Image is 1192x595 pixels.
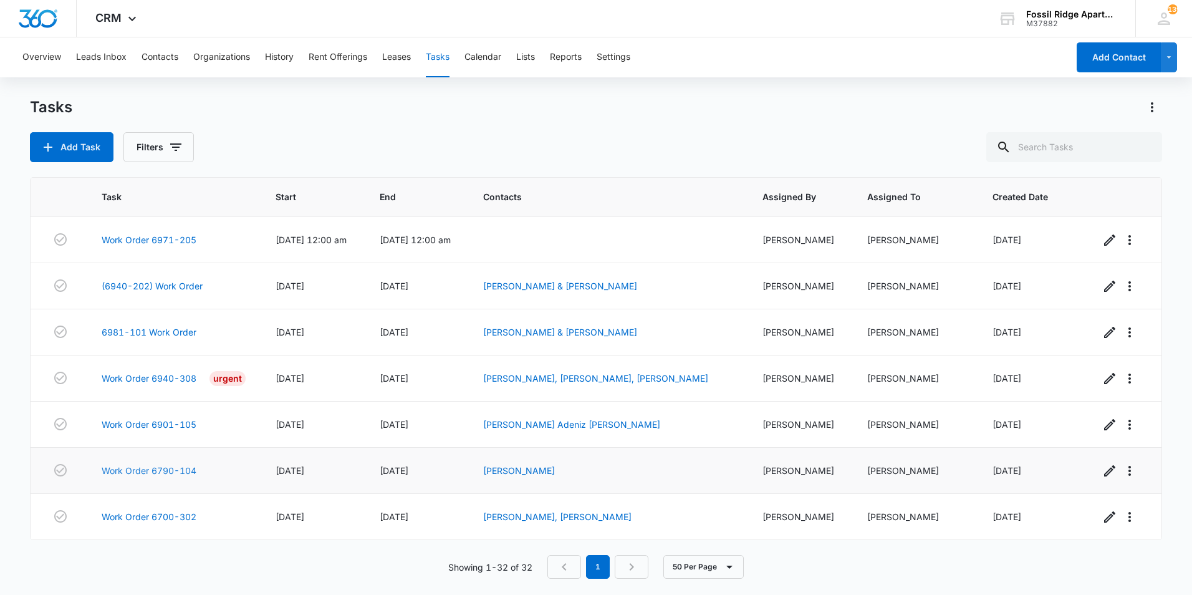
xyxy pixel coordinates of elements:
span: Start [276,190,332,203]
span: [DATE] [380,419,408,430]
button: Overview [22,37,61,77]
button: 50 Per Page [663,555,744,579]
div: [PERSON_NAME] [762,372,837,385]
span: [DATE] [276,281,304,291]
div: [PERSON_NAME] [867,372,963,385]
button: Leases [382,37,411,77]
nav: Pagination [547,555,648,579]
button: Contacts [142,37,178,77]
a: [PERSON_NAME], [PERSON_NAME], [PERSON_NAME] [483,373,708,384]
button: Calendar [464,37,501,77]
a: [PERSON_NAME] Adeniz [PERSON_NAME] [483,419,660,430]
div: account name [1026,9,1117,19]
a: (6940-202) Work Order [102,279,203,293]
div: [PERSON_NAME] [762,464,837,477]
span: [DATE] [276,465,304,476]
span: [DATE] [380,465,408,476]
a: [PERSON_NAME], [PERSON_NAME] [483,511,632,522]
a: Work Order 6790-104 [102,464,196,477]
span: [DATE] [993,419,1021,430]
a: 6981-101 Work Order [102,326,196,339]
span: [DATE] [380,327,408,337]
a: Work Order 6940-308 [102,372,196,385]
span: [DATE] [993,327,1021,337]
div: [PERSON_NAME] [867,279,963,293]
em: 1 [586,555,610,579]
span: [DATE] [276,511,304,522]
a: Work Order 6901-105 [102,418,196,431]
span: [DATE] [380,281,408,291]
a: Work Order 6971-205 [102,233,196,246]
button: Rent Offerings [309,37,367,77]
input: Search Tasks [986,132,1162,162]
div: [PERSON_NAME] [762,510,837,523]
button: Add Contact [1077,42,1161,72]
button: Add Task [30,132,113,162]
button: Reports [550,37,582,77]
button: Organizations [193,37,250,77]
span: Assigned By [762,190,819,203]
div: [PERSON_NAME] [762,279,837,293]
a: [PERSON_NAME] [483,465,555,476]
div: [PERSON_NAME] [762,326,837,339]
div: [PERSON_NAME] [867,233,963,246]
span: Created Date [993,190,1051,203]
span: 139 [1168,4,1178,14]
span: [DATE] [276,419,304,430]
div: [PERSON_NAME] [762,418,837,431]
a: Work Order 6700-302 [102,510,196,523]
span: End [380,190,436,203]
span: [DATE] [993,511,1021,522]
span: [DATE] [276,373,304,384]
button: Actions [1142,97,1162,117]
div: account id [1026,19,1117,28]
div: [PERSON_NAME] [867,326,963,339]
h1: Tasks [30,98,72,117]
span: Contacts [483,190,714,203]
p: Showing 1-32 of 32 [448,561,532,574]
div: [PERSON_NAME] [867,464,963,477]
button: Lists [516,37,535,77]
span: Assigned To [867,190,945,203]
span: [DATE] [993,465,1021,476]
button: Leads Inbox [76,37,127,77]
div: [PERSON_NAME] [867,510,963,523]
span: [DATE] [993,235,1021,245]
button: History [265,37,294,77]
div: notifications count [1168,4,1178,14]
a: [PERSON_NAME] & [PERSON_NAME] [483,281,637,291]
button: Settings [597,37,630,77]
span: [DATE] 12:00 am [380,235,451,245]
span: [DATE] 12:00 am [276,235,347,245]
div: [PERSON_NAME] [867,418,963,431]
span: [DATE] [993,281,1021,291]
a: [PERSON_NAME] & [PERSON_NAME] [483,327,637,337]
button: Tasks [426,37,449,77]
span: Task [102,190,227,203]
div: [PERSON_NAME] [762,233,837,246]
span: [DATE] [380,511,408,522]
button: Filters [123,132,194,162]
div: Urgent [209,371,246,386]
span: [DATE] [380,373,408,384]
span: [DATE] [276,327,304,337]
span: [DATE] [993,373,1021,384]
span: CRM [95,11,122,24]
